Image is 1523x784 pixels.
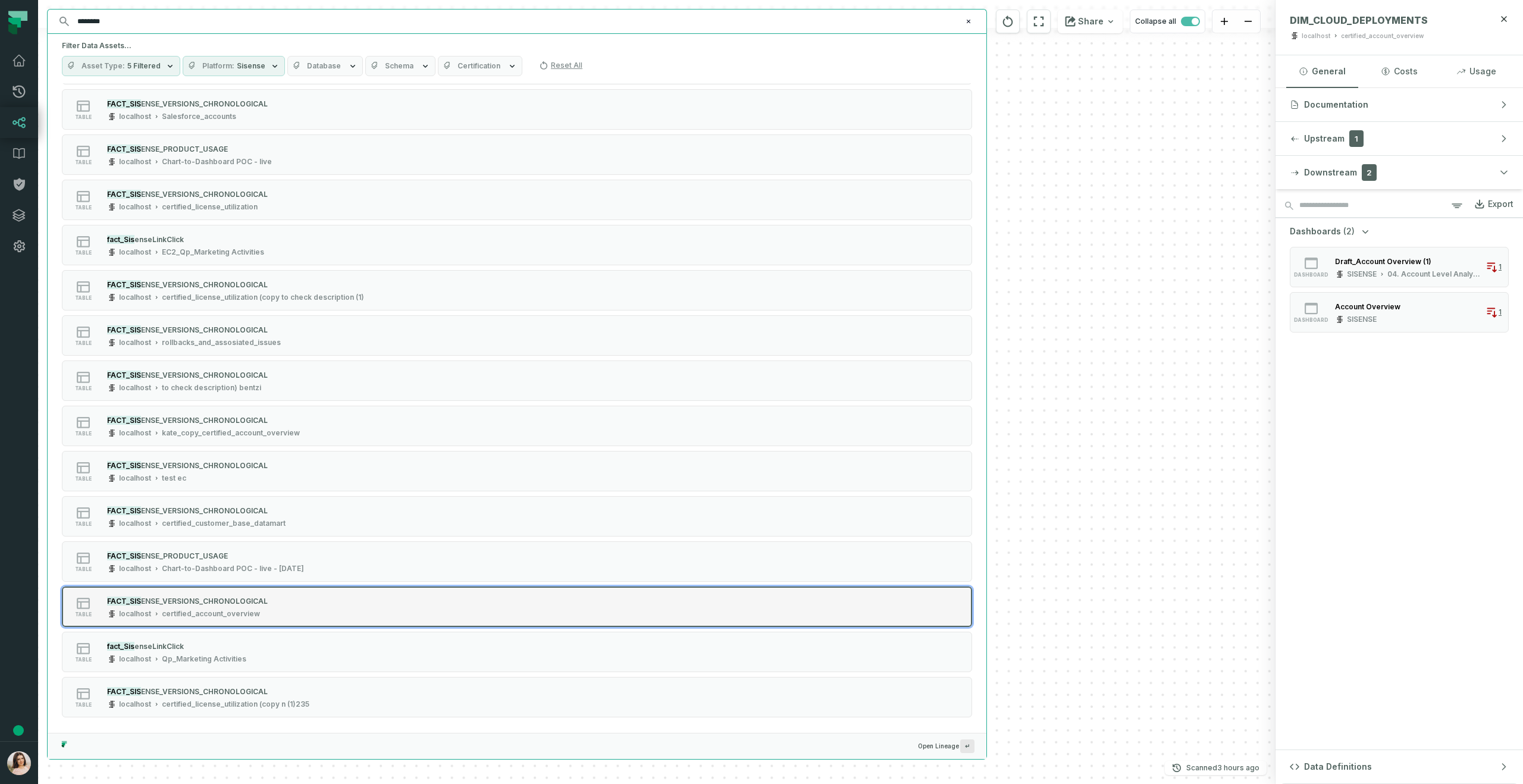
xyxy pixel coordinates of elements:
[162,519,286,528] div: certified_customer_base_datamart
[1165,761,1267,775] button: Scanned[DATE] 16:02:14
[162,654,246,664] div: Qp_Marketing Activities
[62,180,972,220] button: tablelocalhostcertified_license_utilization
[141,99,268,108] span: ENSE_VERSIONS_CHRONOLOGICAL
[1341,32,1424,40] div: certified_account_overview
[119,519,151,528] div: localhost
[134,642,184,651] span: enseLinkClick
[107,506,141,515] mark: FACT_SIS
[107,416,141,425] mark: FACT_SIS
[75,702,92,708] span: table
[107,371,141,380] mark: FACT_SIS
[62,632,972,672] button: tablelocalhostQp_Marketing Activities
[162,247,264,257] div: EC2_Qp_Marketing Activities
[1276,156,1523,189] button: Downstream2
[62,587,972,627] button: tablelocalhostcertified_account_overview
[918,739,974,753] span: Open Lineage
[107,687,141,696] mark: FACT_SIS
[1304,133,1345,145] span: Upstream
[75,114,92,120] span: table
[960,739,974,753] span: Press ↵ to add a new Data Asset to the graph
[75,431,92,437] span: table
[141,325,268,334] span: ENSE_VERSIONS_CHRONOLOGICAL
[119,700,151,709] div: localhost
[1440,55,1512,87] button: Usage
[119,202,151,212] div: localhost
[1186,762,1259,774] p: Scanned
[1058,10,1123,33] button: Share
[75,521,92,527] span: table
[62,451,972,491] button: tablelocalhosttest ec
[62,270,972,311] button: tablelocalhostcertified_license_utilization (copy to check description (1)
[307,61,341,71] span: Database
[119,428,151,438] div: localhost
[1387,269,1481,279] div: 04. Account Level Analysis
[457,61,500,71] span: Certification
[1347,269,1377,279] div: SISENSE
[107,461,141,470] mark: FACT_SIS
[107,280,141,289] mark: FACT_SIS
[62,41,972,51] h5: Filter Data Assets...
[107,325,141,334] mark: FACT_SIS
[1294,272,1328,278] span: dashboard
[1212,10,1236,33] button: zoom in
[119,247,151,257] div: localhost
[237,61,265,71] span: Sisense
[141,461,268,470] span: ENSE_VERSIONS_CHRONOLOGICAL
[141,190,268,199] span: ENSE_VERSIONS_CHRONOLOGICAL
[385,61,413,71] span: Schema
[1347,315,1377,324] div: SISENSE
[1304,761,1372,773] span: Data Definitions
[62,406,972,446] button: tablelocalhostkate_copy_certified_account_overview
[62,315,972,356] button: tablelocalhostrollbacks_and_assosiated_issues
[162,293,364,302] div: certified_license_utilization (copy to check description (1)
[119,383,151,393] div: localhost
[162,700,309,709] div: certified_license_utilization (copy n (1)235
[119,609,151,619] div: localhost
[1276,122,1523,155] button: Upstream1
[183,56,285,76] button: PlatformSisense
[119,338,151,347] div: localhost
[365,56,435,76] button: Schema
[1290,225,1341,237] span: Dashboards
[62,541,972,582] button: tablelocalhostChart-to-Dashboard POC - live - [DATE]
[75,385,92,391] span: table
[1335,257,1431,266] div: Draft_Account Overview (1)
[107,99,141,108] mark: FACT_SIS
[141,597,268,606] span: ENSE_VERSIONS_CHRONOLOGICAL
[82,61,125,71] span: Asset Type
[1349,130,1364,147] span: 1
[1286,55,1358,87] button: General
[1294,317,1328,323] span: dashboard
[202,61,234,71] span: Platform
[62,89,972,130] button: tablelocalhostSalesforce_accounts
[1236,10,1260,33] button: zoom out
[141,145,228,153] span: ENSE_PRODUCT_USAGE
[1276,750,1523,783] button: Data Definitions
[75,476,92,482] span: table
[75,250,92,256] span: table
[62,225,972,265] button: tablelocalhostEC2_Qp_Marketing Activities
[1464,196,1513,216] a: Export
[1130,10,1205,33] button: Collapse all
[119,654,151,664] div: localhost
[141,371,268,380] span: ENSE_VERSIONS_CHRONOLOGICAL
[7,751,31,775] img: avatar of Kateryna Viflinzider
[963,15,974,27] button: Clear search query
[141,416,268,425] span: ENSE_VERSIONS_CHRONOLOGICAL
[162,157,272,167] div: Chart-to-Dashboard POC - live
[127,61,161,71] span: 5 Filtered
[141,687,268,696] span: ENSE_VERSIONS_CHRONOLOGICAL
[1499,308,1502,317] span: 1
[48,83,986,733] div: Suggestions
[141,280,268,289] span: ENSE_VERSIONS_CHRONOLOGICAL
[119,473,151,483] div: localhost
[75,657,92,663] span: table
[1217,763,1259,772] relative-time: Aug 15, 2025, 4:02 PM GMT+3
[75,611,92,617] span: table
[534,56,587,75] button: Reset All
[1335,302,1400,311] div: Account Overview
[1343,225,1355,237] span: (2)
[119,293,151,302] div: localhost
[1276,88,1523,121] button: Documentation
[62,360,972,401] button: tablelocalhostto check description) bentzi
